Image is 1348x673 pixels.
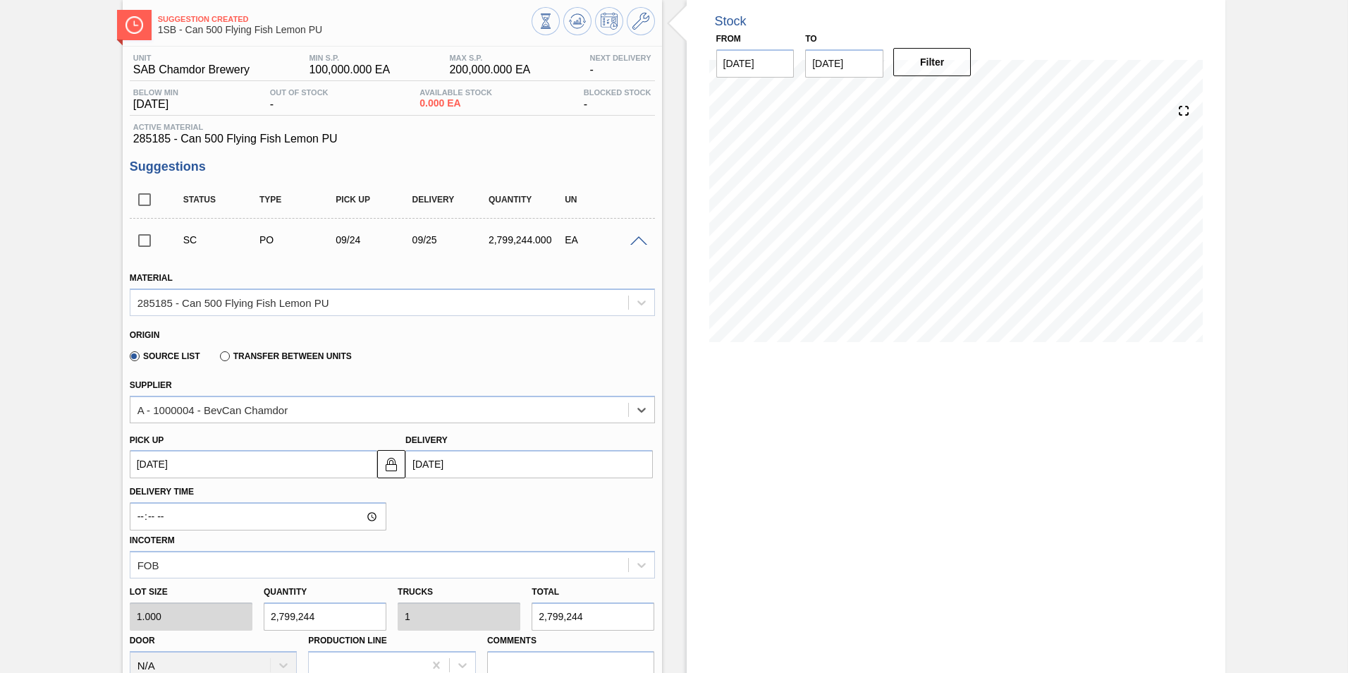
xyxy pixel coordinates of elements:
[137,296,329,308] div: 285185 - Can 500 Flying Fish Lemon PU
[130,435,164,445] label: Pick up
[485,195,570,205] div: Quantity
[332,234,417,245] div: 09/24/2025
[563,7,592,35] button: Update Chart
[266,88,332,111] div: -
[595,7,623,35] button: Schedule Inventory
[133,88,178,97] span: Below Min
[130,636,155,645] label: Door
[137,559,159,571] div: FOB
[158,15,532,23] span: Suggestion Created
[133,98,178,111] span: [DATE]
[377,450,405,478] button: locked
[220,351,352,361] label: Transfer between Units
[133,123,651,131] span: Active Material
[130,535,175,545] label: Incoterm
[383,456,400,473] img: locked
[309,54,390,62] span: MIN S.P.
[580,88,655,111] div: -
[130,482,386,502] label: Delivery Time
[485,234,570,245] div: 2,799,244.000
[532,587,559,597] label: Total
[133,63,250,76] span: SAB Chamdor Brewery
[590,54,651,62] span: Next Delivery
[409,234,494,245] div: 09/25/2025
[409,195,494,205] div: Delivery
[715,14,747,29] div: Stock
[130,159,655,174] h3: Suggestions
[130,380,172,390] label: Supplier
[130,582,252,602] label: Lot size
[130,330,160,340] label: Origin
[405,435,448,445] label: Delivery
[308,636,386,645] label: Production Line
[130,351,200,361] label: Source List
[125,16,143,34] img: Ícone
[587,54,655,76] div: -
[805,49,883,78] input: mm/dd/yyyy
[398,587,433,597] label: Trucks
[716,34,741,44] label: From
[270,88,329,97] span: Out Of Stock
[584,88,651,97] span: Blocked Stock
[532,7,560,35] button: Stocks Overview
[256,234,341,245] div: Purchase order
[449,54,530,62] span: MAX S.P.
[130,273,173,283] label: Material
[419,98,492,109] span: 0.000 EA
[133,54,250,62] span: Unit
[487,631,655,651] label: Comments
[627,7,655,35] button: Go to Master Data / General
[180,234,265,245] div: Suggestion Created
[256,195,341,205] div: Type
[561,234,647,245] div: EA
[332,195,417,205] div: Pick up
[805,34,816,44] label: to
[419,88,492,97] span: Available Stock
[449,63,530,76] span: 200,000.000 EA
[716,49,795,78] input: mm/dd/yyyy
[405,450,653,478] input: mm/dd/yyyy
[130,450,377,478] input: mm/dd/yyyy
[264,587,307,597] label: Quantity
[309,63,390,76] span: 100,000.000 EA
[561,195,647,205] div: UN
[893,48,972,76] button: Filter
[133,133,651,145] span: 285185 - Can 500 Flying Fish Lemon PU
[180,195,265,205] div: Status
[158,25,532,35] span: 1SB - Can 500 Flying Fish Lemon PU
[137,404,288,416] div: A - 1000004 - BevCan Chamdor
